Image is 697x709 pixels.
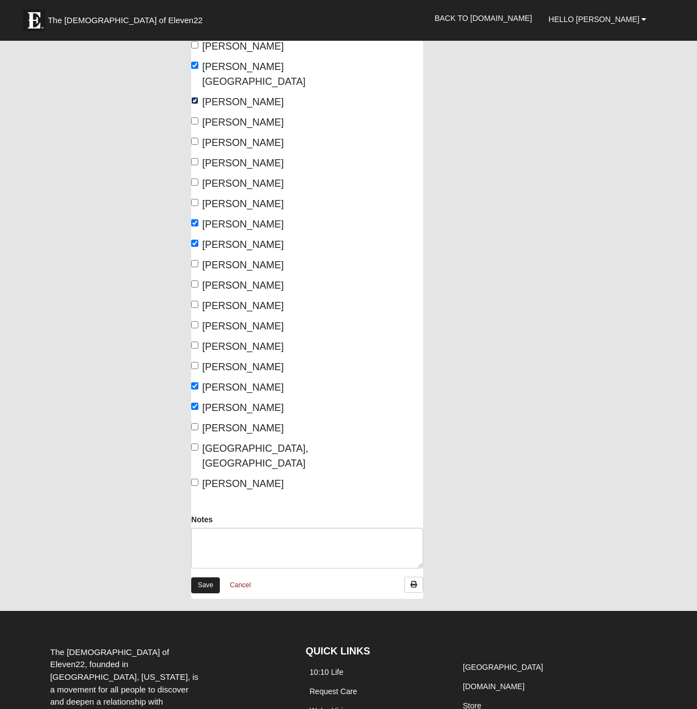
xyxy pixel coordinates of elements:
[191,219,198,226] input: [PERSON_NAME]
[191,117,198,125] input: [PERSON_NAME]
[202,259,284,270] span: [PERSON_NAME]
[310,687,357,696] a: Request Care
[202,478,284,489] span: [PERSON_NAME]
[202,321,284,332] span: [PERSON_NAME]
[191,362,198,369] input: [PERSON_NAME]
[202,158,284,169] span: [PERSON_NAME]
[191,577,220,593] a: Save
[202,178,284,189] span: [PERSON_NAME]
[191,321,198,328] input: [PERSON_NAME]
[202,198,284,209] span: [PERSON_NAME]
[426,4,541,32] a: Back to [DOMAIN_NAME]
[202,239,284,250] span: [PERSON_NAME]
[202,300,284,311] span: [PERSON_NAME]
[23,9,45,31] img: Eleven22 logo
[223,577,258,594] a: Cancel
[306,646,442,658] h4: QUICK LINKS
[310,668,344,676] a: 10:10 Life
[202,280,284,291] span: [PERSON_NAME]
[202,137,284,148] span: [PERSON_NAME]
[191,158,198,165] input: [PERSON_NAME]
[202,219,284,230] span: [PERSON_NAME]
[191,41,198,48] input: [PERSON_NAME]
[191,403,198,410] input: [PERSON_NAME]
[202,41,284,52] span: [PERSON_NAME]
[202,361,284,372] span: [PERSON_NAME]
[202,341,284,352] span: [PERSON_NAME]
[202,443,308,469] span: [GEOGRAPHIC_DATA], [GEOGRAPHIC_DATA]
[191,260,198,267] input: [PERSON_NAME]
[48,15,203,26] span: The [DEMOGRAPHIC_DATA] of Eleven22
[191,514,213,525] label: Notes
[191,301,198,308] input: [PERSON_NAME]
[541,6,655,33] a: Hello [PERSON_NAME]
[191,62,198,69] input: [PERSON_NAME][GEOGRAPHIC_DATA]
[463,682,525,691] a: [DOMAIN_NAME]
[549,15,640,24] span: Hello [PERSON_NAME]
[191,423,198,430] input: [PERSON_NAME]
[202,61,305,87] span: [PERSON_NAME][GEOGRAPHIC_DATA]
[202,402,284,413] span: [PERSON_NAME]
[191,97,198,104] input: [PERSON_NAME]
[191,479,198,486] input: [PERSON_NAME]
[18,4,238,31] a: The [DEMOGRAPHIC_DATA] of Eleven22
[191,382,198,389] input: [PERSON_NAME]
[202,423,284,434] span: [PERSON_NAME]
[191,138,198,145] input: [PERSON_NAME]
[191,280,198,288] input: [PERSON_NAME]
[191,199,198,206] input: [PERSON_NAME]
[202,117,284,128] span: [PERSON_NAME]
[202,96,284,107] span: [PERSON_NAME]
[191,443,198,451] input: [GEOGRAPHIC_DATA], [GEOGRAPHIC_DATA]
[404,577,423,593] a: Print Attendance Roster
[191,342,198,349] input: [PERSON_NAME]
[463,663,543,672] a: [GEOGRAPHIC_DATA]
[191,178,198,186] input: [PERSON_NAME]
[191,240,198,247] input: [PERSON_NAME]
[202,382,284,393] span: [PERSON_NAME]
